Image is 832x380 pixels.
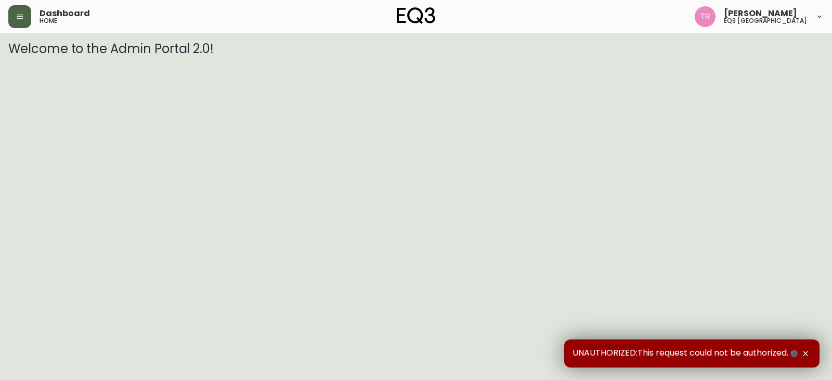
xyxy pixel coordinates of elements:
[695,6,716,27] img: 214b9049a7c64896e5c13e8f38ff7a87
[724,9,797,18] span: [PERSON_NAME]
[8,42,824,56] h3: Welcome to the Admin Portal 2.0!
[573,348,800,359] span: UNAUTHORIZED:This request could not be authorized.
[40,9,90,18] span: Dashboard
[40,18,57,24] h5: home
[397,7,435,24] img: logo
[724,18,807,24] h5: eq3 [GEOGRAPHIC_DATA]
